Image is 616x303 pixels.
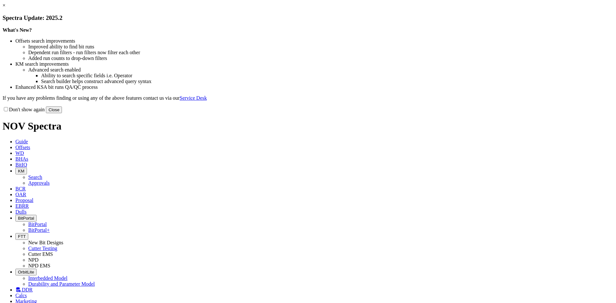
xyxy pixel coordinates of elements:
span: BitPortal [18,216,34,221]
span: BCR [15,186,26,191]
li: Dependent run filters - run filters now filter each other [28,50,613,55]
a: × [3,3,5,8]
a: NPD [28,257,38,263]
span: Dulls [15,209,27,215]
a: Cutter EMS [28,251,53,257]
a: BitPortal [28,222,47,227]
span: FTT [18,234,26,239]
a: Durability and Parameter Model [28,281,95,287]
li: Offsets search improvements [15,38,613,44]
a: New Bit Designs [28,240,63,245]
label: Don't show again [3,107,45,112]
a: Search [28,174,42,180]
a: Cutter Testing [28,246,57,251]
li: Enhanced KSA bit runs QA/QC process [15,84,613,90]
a: BitPortal+ [28,227,50,233]
h3: Spectra Update: 2025.2 [3,14,613,21]
p: If you have any problems finding or using any of the above features contact us via our [3,95,613,101]
span: DDR [22,287,33,292]
a: Interbedded Model [28,275,67,281]
li: Advanced search enabled [28,67,613,73]
span: Proposal [15,198,33,203]
span: Calcs [15,293,27,298]
input: Don't show again [4,107,8,111]
span: OAR [15,192,26,197]
span: BHAs [15,156,28,162]
span: BitIQ [15,162,27,167]
strong: What's New? [3,27,32,33]
span: EBRR [15,203,29,209]
a: Service Desk [180,95,207,101]
li: KM search improvements [15,61,613,67]
a: NPD EMS [28,263,50,268]
span: Offsets [15,145,30,150]
li: Improved ability to find bit runs [28,44,613,50]
button: Close [46,106,62,113]
li: Search builder helps construct advanced query syntax [41,79,613,84]
li: Added run counts to drop-down filters [28,55,613,61]
span: OrbitLite [18,270,34,274]
li: Ability to search specific fields i.e. Operator [41,73,613,79]
span: Guide [15,139,28,144]
h1: NOV Spectra [3,120,613,132]
a: Approvals [28,180,50,186]
span: WD [15,150,24,156]
span: KM [18,169,24,173]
